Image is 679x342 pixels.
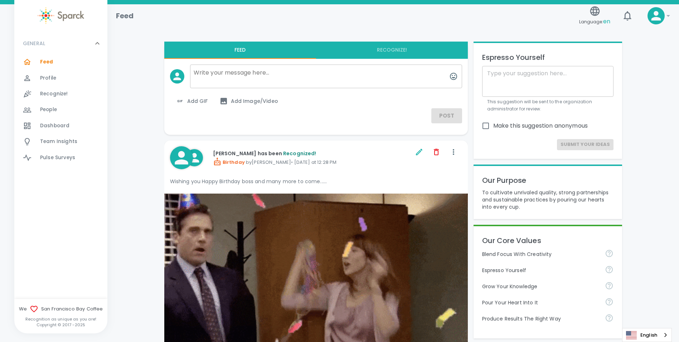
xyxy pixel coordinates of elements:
span: Add GIF [176,97,208,105]
span: Make this suggestion anonymous [493,122,588,130]
p: by [PERSON_NAME] • [DATE] at 12:28 PM [213,157,413,166]
span: Language: [579,17,610,27]
p: Copyright © 2017 - 2025 [14,322,107,328]
svg: Come to work to make a difference in your own way [605,298,613,306]
svg: Achieve goals today and innovate for tomorrow [605,249,613,258]
a: Pulse Surveys [14,150,107,166]
svg: Follow your curiosity and learn together [605,281,613,290]
a: Dashboard [14,118,107,134]
p: [PERSON_NAME] has been [213,150,413,157]
a: Team Insights [14,134,107,149]
div: GENERAL [14,33,107,54]
p: Our Core Values [482,235,614,246]
a: Feed [14,54,107,70]
button: Language:en [576,3,613,29]
p: Pour Your Heart Into It [482,299,600,306]
svg: Share your voice and your ideas [605,265,613,274]
div: interaction tabs [164,42,468,59]
div: Language [622,328,672,342]
p: Espresso Yourself [482,267,600,274]
span: We San Francisco Bay Coffee [14,305,107,313]
button: Feed [164,42,316,59]
span: Dashboard [40,122,69,129]
a: People [14,102,107,118]
span: Birthday [213,159,245,166]
p: Blend Focus With Creativity [482,251,600,258]
svg: Find success working together and doing the right thing [605,314,613,322]
p: This suggestion will be sent to the organization administrator for review. [487,98,609,113]
span: Add Image/Video [219,97,278,105]
h1: Feed [116,10,134,22]
a: Profile [14,70,107,86]
p: To cultivate unrivaled quality, strong partnerships and sustainable practices by pouring our hear... [482,189,614,210]
p: Wishing you Happy Birthday boss and many more to come...... [170,178,462,185]
p: Grow Your Knowledge [482,283,600,290]
div: GENERAL [14,54,107,168]
p: Our Purpose [482,175,614,186]
p: Espresso Yourself [482,52,614,63]
button: Recognize! [316,42,468,59]
aside: Language selected: English [622,328,672,342]
a: Sparck logo [14,7,107,24]
span: Recognized! [283,150,316,157]
span: People [40,106,57,113]
img: Sparck logo [38,7,84,24]
a: English [622,328,671,342]
p: Recognition as unique as you are! [14,316,107,322]
span: Feed [40,58,53,66]
p: GENERAL [23,40,45,47]
a: Recognize! [14,86,107,102]
span: Recognize! [40,90,68,98]
span: Profile [40,75,56,82]
p: Produce Results The Right Way [482,315,600,322]
span: en [603,17,610,25]
span: Pulse Surveys [40,154,75,161]
span: Team Insights [40,138,77,145]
